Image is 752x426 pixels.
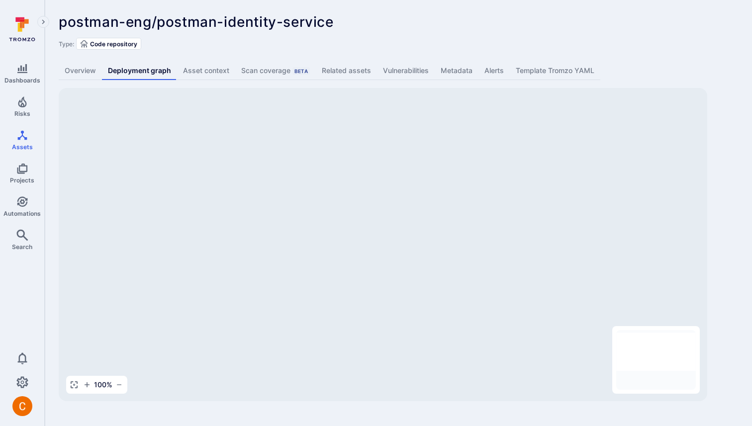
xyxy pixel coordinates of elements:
[292,67,310,75] div: Beta
[12,143,33,151] span: Assets
[59,62,102,80] a: Overview
[377,62,435,80] a: Vulnerabilities
[59,40,74,48] span: Type:
[10,176,34,184] span: Projects
[4,77,40,84] span: Dashboards
[90,40,137,48] span: Code repository
[435,62,478,80] a: Metadata
[3,210,41,217] span: Automations
[241,66,310,76] div: Scan coverage
[12,396,32,416] div: Camilo Rivera
[37,16,49,28] button: Expand navigation menu
[59,13,334,30] span: postman-eng/postman-identity-service
[59,62,738,80] div: Asset tabs
[510,62,600,80] a: Template Tromzo YAML
[94,380,112,390] span: 100 %
[177,62,235,80] a: Asset context
[316,62,377,80] a: Related assets
[102,62,177,80] a: Deployment graph
[478,62,510,80] a: Alerts
[12,396,32,416] img: ACg8ocJuq_DPPTkXyD9OlTnVLvDrpObecjcADscmEHLMiTyEnTELew=s96-c
[12,243,32,251] span: Search
[40,18,47,26] i: Expand navigation menu
[14,110,30,117] span: Risks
